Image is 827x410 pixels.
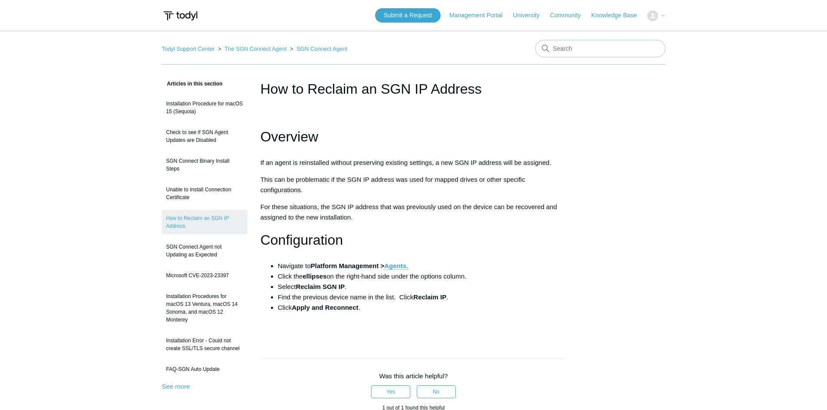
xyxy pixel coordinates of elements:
[278,271,567,282] li: Click the on the right-hand side under the options column.
[278,261,567,271] li: Navigate to
[162,124,247,148] a: Check to see if SGN Agent Updates are Disabled
[591,11,646,20] a: Knowledge Base
[297,46,347,52] a: SGN Connect Agent
[216,46,288,52] li: The SGN Connect Agent
[260,202,567,223] p: For these situations, the SGN IP address that was previously used on the device can be recovered ...
[260,157,567,168] p: If an agent is reinstalled without preserving existing settings, a new SGN IP address will be ass...
[311,262,409,270] strong: Platform Management >
[296,283,345,290] strong: Reclaim SGN IP
[162,288,247,328] a: Installation Procedures for macOS 13 Ventura, macOS 14 Sonoma, and macOS 12 Monterey
[449,11,511,20] a: Management Portal
[162,267,247,284] a: Microsoft CVE-2023-23397
[162,239,247,263] a: SGN Connect Agent not Updating as Expected
[288,46,347,52] li: SGN Connect Agent
[162,153,247,177] a: SGN Connect Binary Install Steps
[292,304,358,311] strong: Apply and Reconnect
[260,79,567,99] h1: How to Reclaim an SGN IP Address
[162,46,217,52] li: Todyl Support Center
[162,332,247,357] a: Installation Error - Could not create SSL/TLS secure channel
[224,46,287,52] a: The SGN Connect Agent
[384,262,408,270] a: Agents.
[417,385,456,398] button: This article was not helpful
[162,8,199,24] img: Todyl Support Center Help Center home page
[535,40,666,57] input: Search
[162,361,247,377] a: FAQ-SGN Auto Update
[278,292,567,302] li: Find the previous device name in the list. Click .
[513,11,548,20] a: University
[371,385,410,398] button: This article was helpful
[260,126,567,148] h1: Overview
[413,293,446,301] strong: Reclaim IP
[260,174,567,195] p: This can be problematic if the SGN IP address was used for mapped drives or other specific config...
[162,95,247,120] a: Installation Procedure for macOS 15 (Sequoia)
[162,210,247,234] a: How to Reclaim an SGN IP Address
[379,372,448,380] span: Was this article helpful?
[162,181,247,206] a: Unable to Install Connection Certificate
[162,383,190,390] a: See more
[260,229,567,251] h1: Configuration
[550,11,590,20] a: Community
[278,302,567,313] li: Click .
[162,81,223,87] span: Articles in this section
[162,46,215,52] a: Todyl Support Center
[375,8,441,23] a: Submit a Request
[303,272,326,280] strong: ellipses
[278,282,567,292] li: Select .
